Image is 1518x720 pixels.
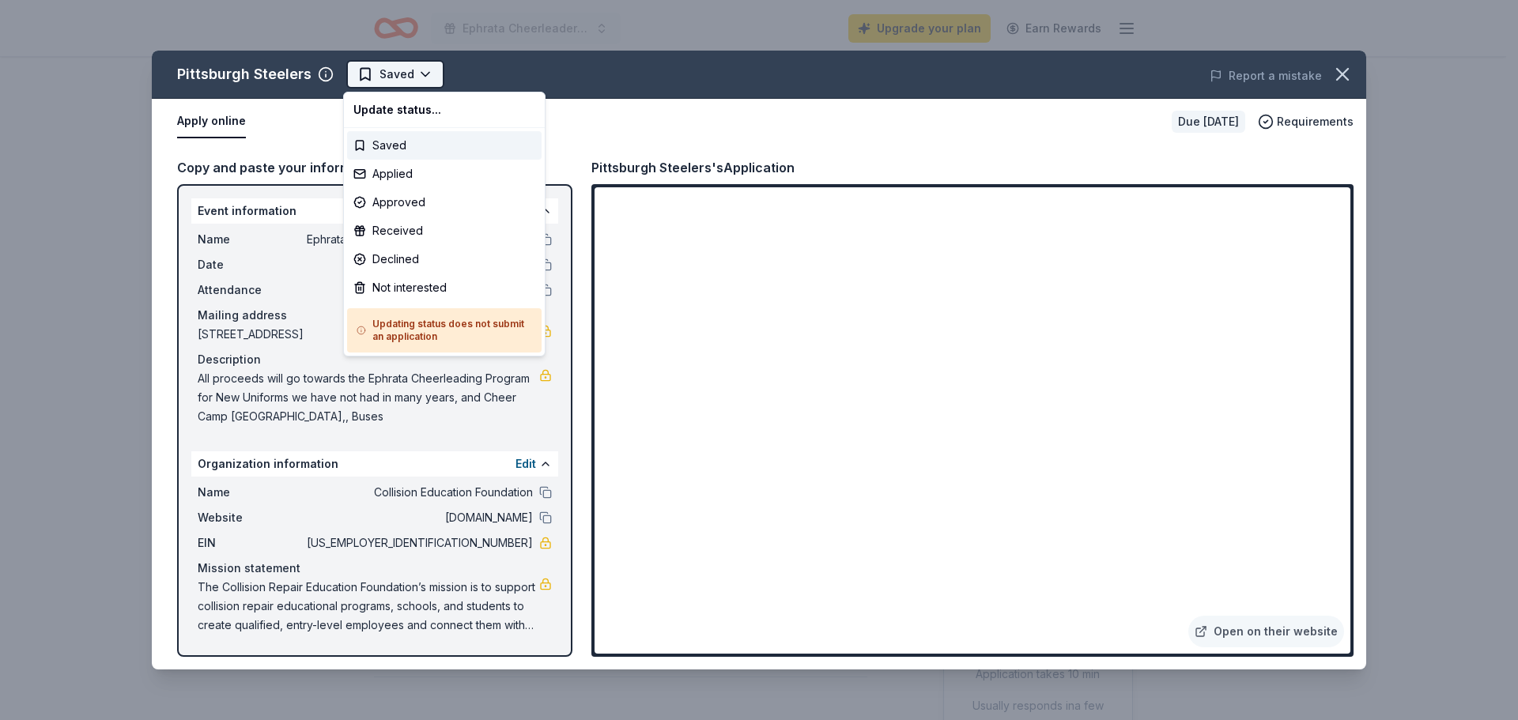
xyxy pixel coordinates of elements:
span: Ephrata Cheerleaders BINGO Extravaganza [463,19,589,38]
div: Not interested [347,273,542,302]
h5: Updating status does not submit an application [357,318,532,343]
div: Approved [347,188,542,217]
div: Update status... [347,96,542,124]
div: Received [347,217,542,245]
div: Saved [347,131,542,160]
div: Applied [347,160,542,188]
div: Declined [347,245,542,273]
